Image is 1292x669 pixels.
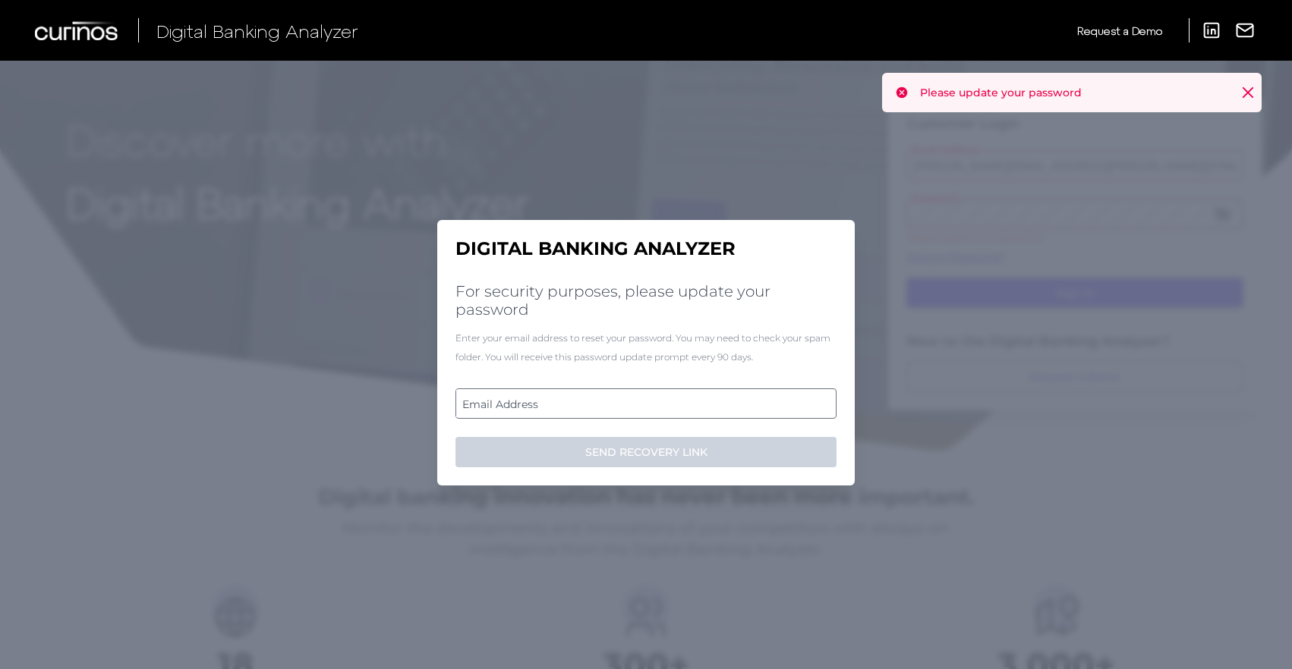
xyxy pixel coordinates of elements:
[35,21,120,40] img: Curinos
[1077,24,1162,37] span: Request a Demo
[156,20,358,42] span: Digital Banking Analyzer
[882,73,1262,112] div: Please update your password
[455,437,837,467] button: SEND RECOVERY LINK
[455,328,837,366] div: Enter your email address to reset your password. You may need to check your spam folder. You will...
[456,390,835,417] label: Email Address
[1077,18,1162,43] a: Request a Demo
[455,238,837,260] h1: Digital Banking Analyzer
[455,282,837,319] h2: For security purposes, please update your password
